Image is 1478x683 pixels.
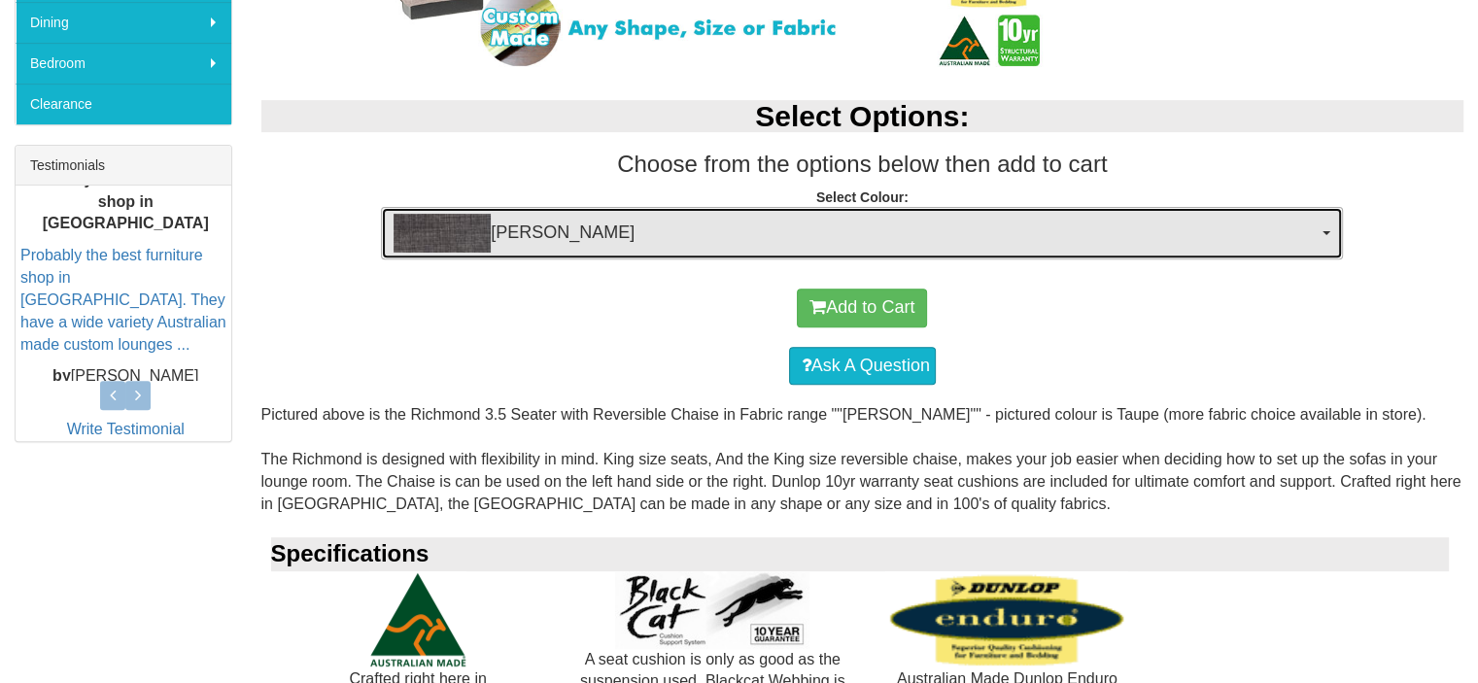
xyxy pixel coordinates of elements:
[797,289,927,327] button: Add to Cart
[20,366,231,389] p: [PERSON_NAME]
[369,571,466,668] img: Australian Made
[20,247,226,352] a: Probably the best furniture shop in [GEOGRAPHIC_DATA]. They have a wide variety Australian made c...
[261,152,1464,177] h3: Choose from the options below then add to cart
[52,368,71,385] b: by
[381,207,1343,259] button: Morgan Slate[PERSON_NAME]
[789,347,936,386] a: Ask A Question
[16,43,231,84] a: Bedroom
[816,189,909,205] strong: Select Colour:
[16,146,231,186] div: Testimonials
[885,571,1128,668] img: Dunlop Enduro Foams
[755,100,969,132] b: Select Options:
[271,537,1450,570] div: Specifications
[394,214,1318,253] span: [PERSON_NAME]
[16,84,231,124] a: Clearance
[16,2,231,43] a: Dining
[26,171,224,232] b: Probably the best furniture shop in [GEOGRAPHIC_DATA]
[615,571,809,649] img: Black Cat Suspension
[394,214,491,253] img: Morgan Slate
[67,421,185,437] a: Write Testimonial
